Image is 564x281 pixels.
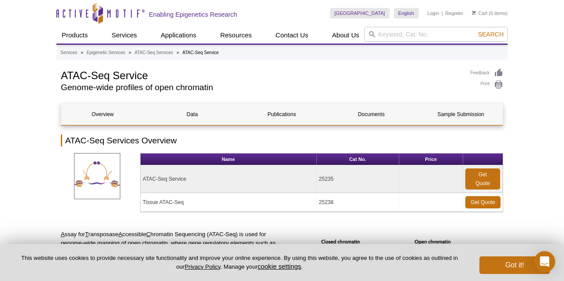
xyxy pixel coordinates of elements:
[470,68,503,78] a: Feedback
[61,231,65,237] u: A
[270,27,313,44] a: Contact Us
[442,8,443,18] li: |
[106,27,142,44] a: Services
[156,27,202,44] a: Applications
[146,231,151,237] u: C
[61,135,503,146] h2: ATAC-Seq Services Overview
[317,153,399,165] th: Cat No.
[182,50,219,55] li: ATAC-Seq Service
[364,27,508,42] input: Keyword, Cat. No.
[419,104,502,125] a: Sample Submission
[240,104,323,125] a: Publications
[61,104,144,125] a: Overview
[465,168,500,190] a: Get Quote
[317,193,399,212] td: 25238
[399,153,463,165] th: Price
[472,10,487,16] a: Cart
[317,165,399,193] td: 25235
[534,251,555,272] div: Open Intercom Messenger
[215,27,257,44] a: Resources
[141,153,317,165] th: Name
[81,50,83,55] li: »
[185,263,220,270] a: Privacy Policy
[394,8,419,18] a: English
[129,50,131,55] li: »
[85,231,89,237] u: T
[327,27,365,44] a: About Us
[119,231,122,237] u: A
[330,8,390,18] a: [GEOGRAPHIC_DATA]
[149,11,237,18] h2: Enabling Epigenetics Research
[134,49,173,57] a: ATAC-Seq Services
[427,10,439,16] a: Login
[177,50,179,55] li: »
[465,196,501,208] a: Get Quote
[470,80,503,90] a: Print
[86,49,125,57] a: Epigenetic Services
[14,254,465,271] p: This website uses cookies to provide necessary site functionality and improve your online experie...
[475,30,506,38] button: Search
[141,165,317,193] td: ATAC-Seq Service
[472,8,508,18] li: (0 items)
[257,263,301,270] button: cookie settings
[151,104,234,125] a: Data
[61,84,461,91] h2: Genome-wide profiles of open chromatin
[61,230,279,256] p: ssay for ransposase ccessible hromatin Sequencing (ATAC-Seq) is used for genome-wide mapping of o...
[141,193,317,212] td: Tissue ATAC-Seq
[60,49,77,57] a: Services
[478,31,504,38] span: Search
[472,11,476,15] img: Your Cart
[330,104,413,125] a: Documents
[56,27,93,44] a: Products
[61,68,461,81] h1: ATAC-Seq Service
[74,153,120,199] img: ATAC-SeqServices
[445,10,463,16] a: Register
[479,256,550,274] button: Got it!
